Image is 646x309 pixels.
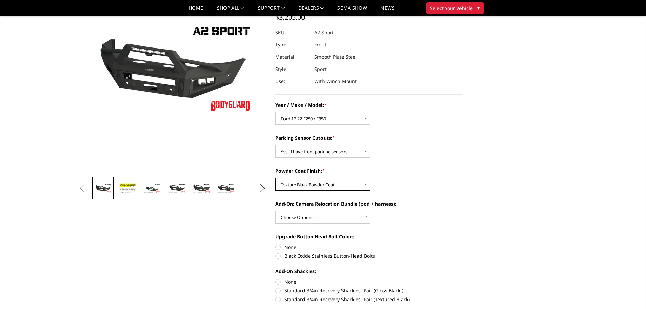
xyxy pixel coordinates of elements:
button: Next [257,183,268,193]
span: Select Your Vehicle [430,5,473,12]
dd: Smooth Plate Steel [314,51,357,63]
dd: With Winch Mount [314,75,357,88]
label: Parking Sensor Cutouts: [275,134,463,141]
dd: A2 Sport [314,26,334,39]
a: Support [258,6,285,16]
img: A2 Series - Sport Front Bumper (winch mount) [119,182,136,194]
img: A2 Series - Sport Front Bumper (winch mount) [193,183,210,193]
label: Add-On Shackles: [275,268,463,275]
iframe: Chat Widget [612,276,646,309]
a: shop all [217,6,244,16]
label: None [275,278,463,285]
dd: Front [314,39,326,51]
dt: Type: [275,39,309,51]
a: SEMA Show [337,6,367,16]
dt: Style: [275,63,309,75]
dt: Material: [275,51,309,63]
span: ▾ [477,4,480,12]
label: None [275,244,463,251]
img: A2 Series - Sport Front Bumper (winch mount) [144,183,161,193]
button: Select Your Vehicle [426,2,484,14]
label: Black Oxide Stainless Button-Head Bolts [275,252,463,259]
label: Year / Make / Model: [275,101,463,109]
a: Dealers [298,6,324,16]
label: Add-On: Camera Relocation Bundle (pod + harness): [275,200,463,207]
a: Home [189,6,203,16]
dt: Use: [275,75,309,88]
img: A2 Series - Sport Front Bumper (winch mount) [218,183,235,193]
img: A2 Series - Sport Front Bumper (winch mount) [169,183,186,193]
label: Powder Coat Finish: [275,167,463,174]
dt: SKU: [275,26,309,39]
a: News [380,6,394,16]
label: Standard 3/4in Recovery Shackles, Pair (Textured Black) [275,296,463,303]
span: $3,205.00 [275,13,305,22]
label: Upgrade Button Head Bolt Color:: [275,233,463,240]
button: Previous [77,183,87,193]
dd: Sport [314,63,327,75]
label: Standard 3/4in Recovery Shackles, Pair (Gloss Black ) [275,287,463,294]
